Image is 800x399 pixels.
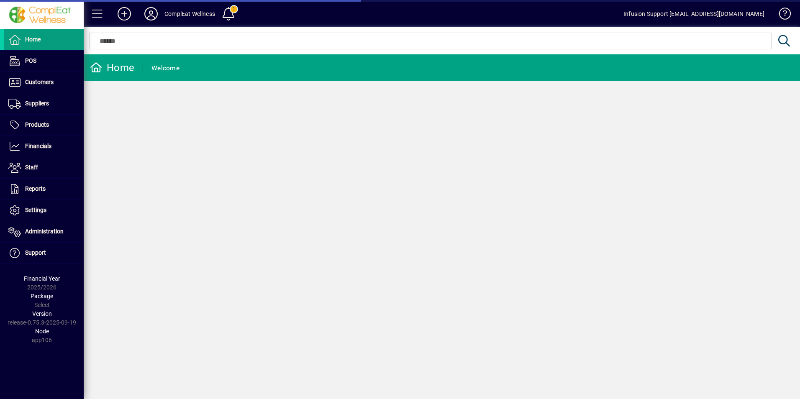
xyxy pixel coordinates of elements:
span: POS [25,57,36,64]
a: Knowledge Base [773,2,790,29]
div: Welcome [151,61,179,75]
span: Home [25,36,41,43]
a: Settings [4,200,84,221]
span: Package [31,293,53,299]
span: Products [25,121,49,128]
span: Customers [25,79,54,85]
a: Customers [4,72,84,93]
a: Suppliers [4,93,84,114]
span: Settings [25,207,46,213]
span: Financial Year [24,275,60,282]
span: Node [35,328,49,335]
a: POS [4,51,84,72]
a: Financials [4,136,84,157]
div: Infusion Support [EMAIL_ADDRESS][DOMAIN_NAME] [623,7,764,20]
a: Administration [4,221,84,242]
span: Reports [25,185,46,192]
button: Add [111,6,138,21]
span: Financials [25,143,51,149]
span: Support [25,249,46,256]
a: Reports [4,179,84,199]
a: Products [4,115,84,136]
span: Version [32,310,52,317]
div: ComplEat Wellness [164,7,215,20]
span: Suppliers [25,100,49,107]
div: Home [90,61,134,74]
button: Profile [138,6,164,21]
a: Support [4,243,84,263]
span: Administration [25,228,64,235]
span: Staff [25,164,38,171]
a: Staff [4,157,84,178]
